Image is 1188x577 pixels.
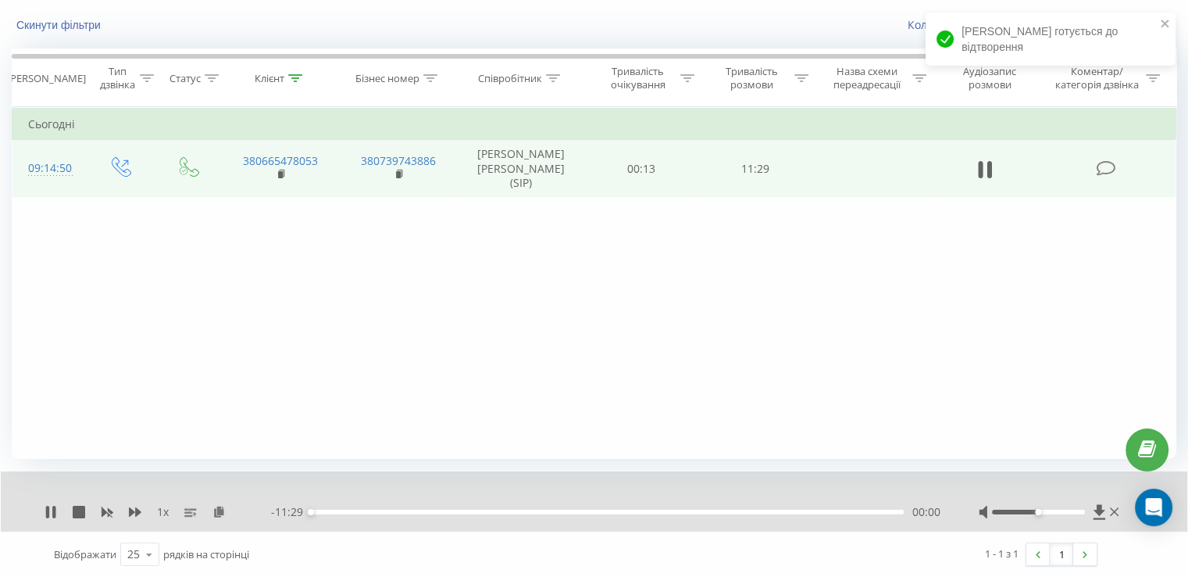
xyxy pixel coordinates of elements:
[12,109,1176,140] td: Сьогодні
[1050,543,1073,565] a: 1
[271,504,311,520] span: - 11:29
[826,65,908,91] div: Назва схеми переадресації
[1051,65,1142,91] div: Коментар/категорія дзвінка
[599,65,677,91] div: Тривалість очікування
[54,547,116,561] span: Відображати
[308,509,314,515] div: Accessibility label
[361,153,436,168] a: 380739743886
[908,17,1176,32] a: Коли дані можуть відрізнятися вiд інших систем
[478,72,542,85] div: Співробітник
[1135,489,1172,526] div: Open Intercom Messenger
[12,18,109,32] button: Скинути фільтри
[585,140,698,198] td: 00:13
[28,153,70,184] div: 09:14:50
[243,153,318,168] a: 380665478053
[255,72,284,85] div: Клієнт
[1035,509,1041,515] div: Accessibility label
[163,547,249,561] span: рядків на сторінці
[944,65,1036,91] div: Аудіозапис розмови
[698,140,812,198] td: 11:29
[157,504,169,520] span: 1 x
[1160,17,1171,32] button: close
[926,13,1176,66] div: [PERSON_NAME] готується до відтворення
[7,72,86,85] div: [PERSON_NAME]
[98,65,135,91] div: Тип дзвінка
[912,504,940,520] span: 00:00
[355,72,419,85] div: Бізнес номер
[127,547,140,562] div: 25
[458,140,585,198] td: [PERSON_NAME] [PERSON_NAME] (SIP)
[712,65,790,91] div: Тривалість розмови
[169,72,201,85] div: Статус
[985,546,1019,561] div: 1 - 1 з 1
